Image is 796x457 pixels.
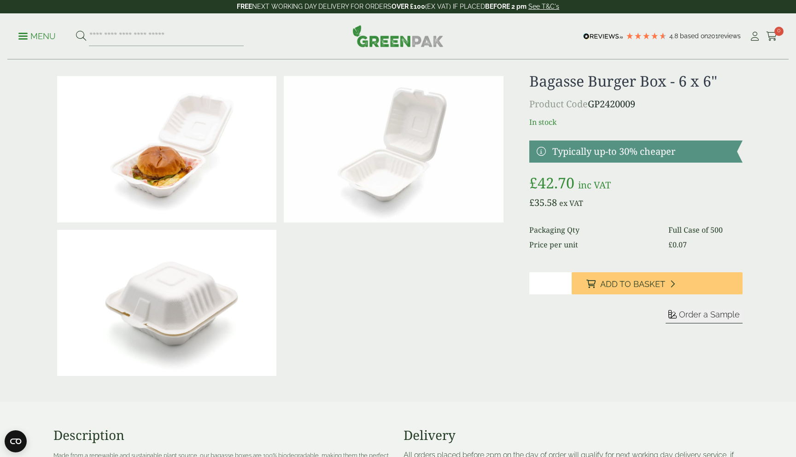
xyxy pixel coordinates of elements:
[668,224,743,235] dd: Full Case of 500
[749,32,761,41] i: My Account
[529,173,538,193] span: £
[718,32,741,40] span: reviews
[529,98,588,110] span: Product Code
[529,239,657,250] dt: Price per unit
[529,97,743,111] p: GP2420009
[668,240,687,250] bdi: 0.07
[559,198,583,208] span: ex VAT
[529,196,534,209] span: £
[57,76,276,223] img: 2420009 Bagasse Burger Box Open With Food
[529,72,743,90] h1: Bagasse Burger Box - 6 x 6"
[766,29,778,43] a: 0
[708,32,718,40] span: 201
[578,179,611,191] span: inc VAT
[666,309,743,323] button: Order a Sample
[18,31,56,42] p: Menu
[529,196,557,209] bdi: 35.58
[485,3,527,10] strong: BEFORE 2 pm
[18,31,56,40] a: Menu
[669,32,680,40] span: 4.8
[600,279,665,289] span: Add to Basket
[284,76,503,223] img: 2420009 Bagasse Burger Box Open
[529,117,743,128] p: In stock
[404,428,743,443] h3: Delivery
[352,25,444,47] img: GreenPak Supplies
[626,32,667,40] div: 4.79 Stars
[774,27,784,36] span: 0
[766,32,778,41] i: Cart
[679,310,740,319] span: Order a Sample
[57,230,276,376] img: 2420009 Bagasse Burger Box Closed
[583,33,623,40] img: REVIEWS.io
[529,224,657,235] dt: Packaging Qty
[572,272,743,294] button: Add to Basket
[392,3,425,10] strong: OVER £100
[5,430,27,452] button: Open CMP widget
[528,3,559,10] a: See T&C's
[680,32,708,40] span: Based on
[529,173,574,193] bdi: 42.70
[53,428,392,443] h3: Description
[668,240,673,250] span: £
[237,3,252,10] strong: FREE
